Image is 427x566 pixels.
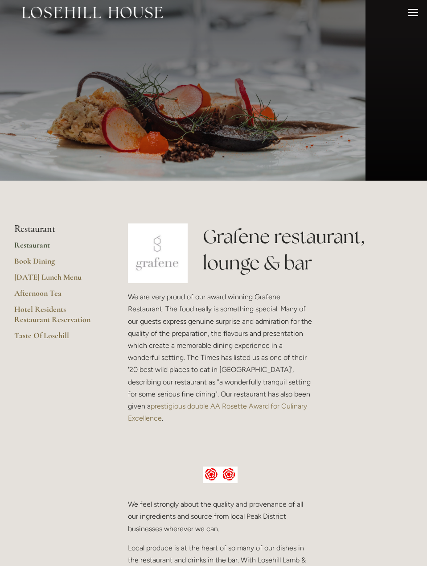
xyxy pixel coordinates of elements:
li: Restaurant [14,223,99,235]
img: AA culinary excellence.jpg [203,467,238,483]
a: Book Dining [14,256,99,272]
a: Afternoon Tea [14,288,99,304]
p: We are very proud of our award winning Grafene Restaurant. The food really is something special. ... [128,291,313,424]
a: Restaurant [14,240,99,256]
a: prestigious double AA Rosette Award for Culinary Excellence [128,402,309,422]
p: We feel strongly about the quality and provenance of all our ingredients and source from local Pe... [128,498,313,535]
h1: Grafene restaurant, lounge & bar [203,223,413,276]
img: Losehill House [22,7,163,18]
a: [DATE] Lunch Menu [14,272,99,288]
img: grafene.jpg [128,223,188,283]
a: Hotel Residents Restaurant Reservation [14,304,99,331]
a: Taste Of Losehill [14,331,99,347]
